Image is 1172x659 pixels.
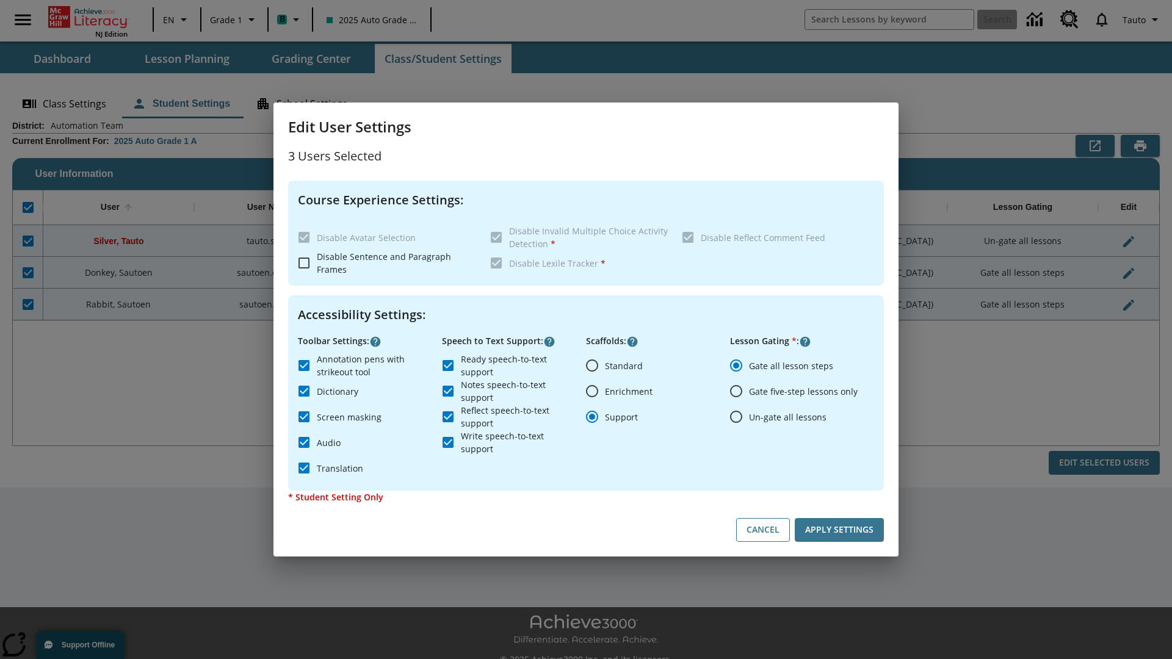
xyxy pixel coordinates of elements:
span: Standard [605,359,643,372]
span: Support [605,411,638,423]
p: Lesson Gating : [730,334,874,348]
button: Cancel [736,518,790,542]
span: Ready speech-to-text support [461,353,576,378]
span: Screen masking [317,411,382,423]
button: Click here to know more about [369,336,382,348]
span: Write speech-to-text support [461,430,576,455]
h4: Accessibility Settings : [298,305,874,325]
span: Notes speech-to-text support [461,378,576,404]
label: These settings are specific to individual classes. To see these settings or make changes, please ... [483,225,673,250]
span: Audio [317,436,341,449]
span: Gate all lesson steps [749,359,833,372]
span: Disable Reflect Comment Feed [701,232,825,243]
label: These settings are specific to individual classes. To see these settings or make changes, please ... [675,225,864,250]
p: Scaffolds : [586,334,730,348]
span: Disable Lexile Tracker [509,257,606,269]
label: These settings are specific to individual classes. To see these settings or make changes, please ... [291,225,480,250]
h3: Edit User Settings [288,117,884,137]
span: Enrichment [605,385,653,398]
p: Toolbar Settings : [298,334,442,348]
span: Dictionary [317,385,358,398]
p: * Student Setting Only [288,491,884,503]
h4: Course Experience Settings : [298,190,874,210]
button: Click here to know more about [626,336,638,348]
span: Un-gate all lessons [749,411,827,423]
span: Disable Invalid Multiple Choice Activity Detection [509,225,668,250]
span: Reflect speech-to-text support [461,404,576,430]
button: Click here to know more about [799,336,811,348]
span: Gate five-step lessons only [749,385,858,398]
button: Click here to know more about [543,336,555,348]
span: Translation [317,462,363,475]
p: 3 Users Selected [288,146,884,166]
button: Apply Settings [795,518,884,542]
p: Speech to Text Support : [442,334,586,348]
span: Disable Avatar Selection [317,232,416,243]
span: Annotation pens with strikeout tool [317,353,432,378]
span: Disable Sentence and Paragraph Frames [317,251,451,275]
label: These settings are specific to individual classes. To see these settings or make changes, please ... [483,250,673,276]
